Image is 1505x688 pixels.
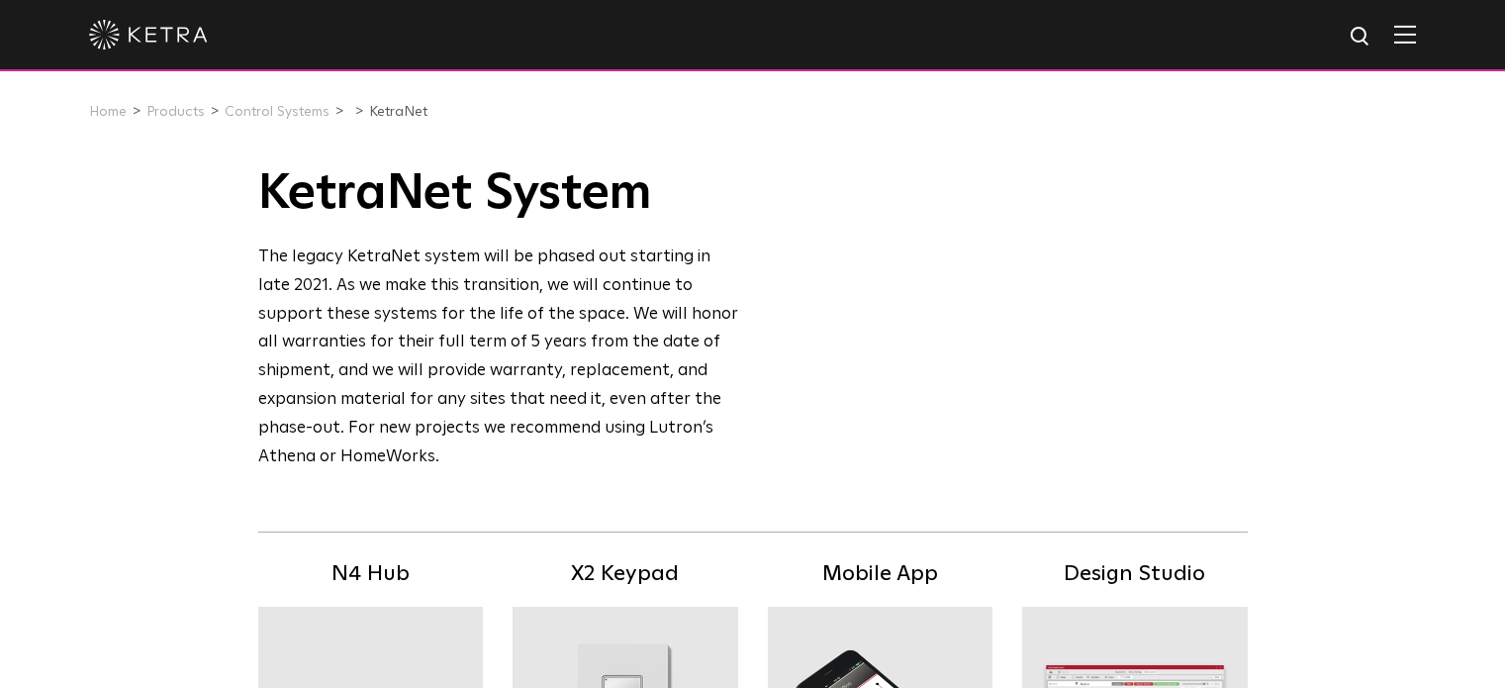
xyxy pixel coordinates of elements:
[369,105,427,119] a: KetraNet
[1394,25,1416,44] img: Hamburger%20Nav.svg
[513,557,738,592] h5: X2 Keypad
[146,105,205,119] a: Products
[1349,25,1373,49] img: search icon
[89,105,127,119] a: Home
[89,20,208,49] img: ketra-logo-2019-white
[258,244,740,472] div: The legacy KetraNet system will be phased out starting in late 2021. As we make this transition, ...
[1022,557,1248,592] h5: Design Studio
[768,557,993,592] h5: Mobile App
[258,557,484,592] h5: N4 Hub
[258,164,740,224] h1: KetraNet System
[225,105,329,119] a: Control Systems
